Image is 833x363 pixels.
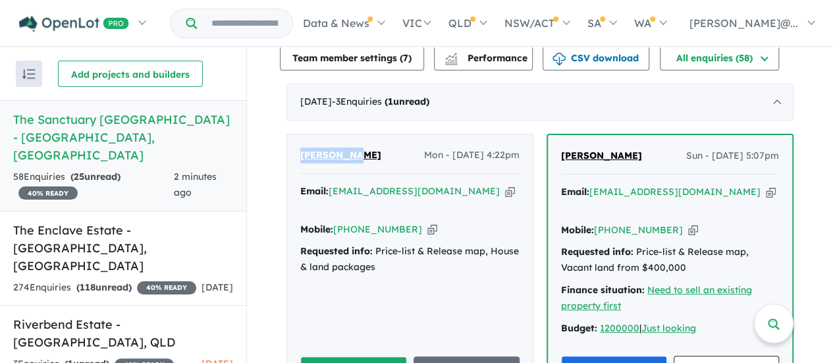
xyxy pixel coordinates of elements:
button: Team member settings (7) [280,44,424,70]
a: [EMAIL_ADDRESS][DOMAIN_NAME] [589,186,761,198]
a: [PERSON_NAME] [561,148,642,164]
a: [EMAIL_ADDRESS][DOMAIN_NAME] [329,185,500,197]
div: Price-list & Release map, Vacant land from $400,000 [561,244,779,276]
span: 40 % READY [137,281,196,294]
strong: Finance situation: [561,284,645,296]
div: 274 Enquir ies [13,280,196,296]
span: 118 [80,281,95,293]
span: 1 [388,96,393,107]
a: Just looking [641,322,696,334]
span: 25 [74,171,84,182]
strong: Requested info: [561,246,633,258]
strong: Requested info: [300,245,373,257]
img: download icon [552,53,566,66]
input: Try estate name, suburb, builder or developer [200,9,290,38]
button: Add projects and builders [58,61,203,87]
img: sort.svg [22,69,36,79]
strong: Mobile: [561,224,594,236]
span: [PERSON_NAME] [300,149,381,161]
strong: ( unread) [76,281,132,293]
button: Performance [434,44,533,70]
span: Mon - [DATE] 4:22pm [424,148,520,163]
img: line-chart.svg [445,53,457,60]
a: [PHONE_NUMBER] [594,224,683,236]
span: 7 [403,52,408,64]
button: CSV download [543,44,649,70]
h5: The Sanctuary [GEOGRAPHIC_DATA] - [GEOGRAPHIC_DATA] , [GEOGRAPHIC_DATA] [13,111,233,164]
strong: ( unread) [385,96,429,107]
button: All enquiries (58) [660,44,779,70]
a: [PERSON_NAME] [300,148,381,163]
a: 1200000 [600,322,639,334]
strong: Mobile: [300,223,333,235]
a: Need to sell an existing property first [561,284,752,312]
span: [PERSON_NAME] [561,150,642,161]
span: - 3 Enquir ies [332,96,429,107]
span: Performance [446,52,527,64]
span: Sun - [DATE] 5:07pm [686,148,779,164]
span: [DATE] [202,281,233,293]
button: Copy [427,223,437,237]
span: [PERSON_NAME]@... [689,16,798,30]
div: 58 Enquir ies [13,169,174,201]
div: | [561,321,779,337]
a: [PHONE_NUMBER] [333,223,422,235]
button: Copy [505,184,515,198]
img: bar-chart.svg [444,57,458,65]
img: Openlot PRO Logo White [19,16,129,32]
span: 2 minutes ago [174,171,217,198]
span: 40 % READY [18,186,78,200]
strong: Email: [561,186,589,198]
strong: Email: [300,185,329,197]
h5: Riverbend Estate - [GEOGRAPHIC_DATA] , QLD [13,316,233,351]
button: Copy [766,185,776,199]
div: [DATE] [286,84,793,121]
button: Copy [688,223,698,237]
h5: The Enclave Estate - [GEOGRAPHIC_DATA] , [GEOGRAPHIC_DATA] [13,221,233,275]
strong: Budget: [561,322,597,334]
div: Price-list & Release map, House & land packages [300,244,520,275]
strong: ( unread) [70,171,121,182]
